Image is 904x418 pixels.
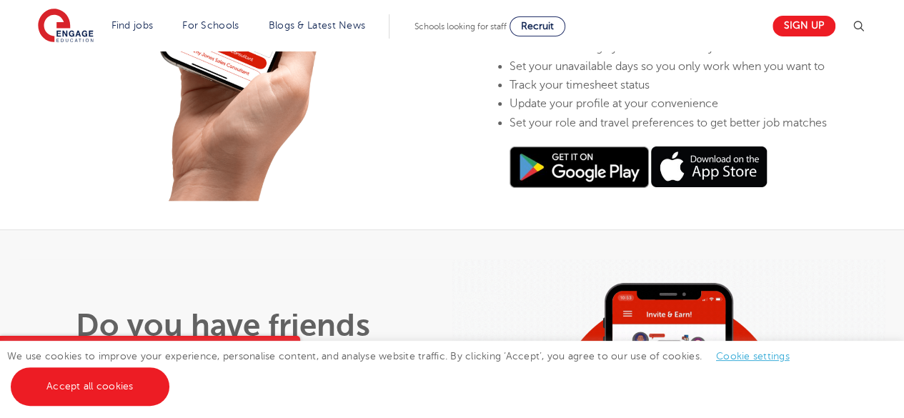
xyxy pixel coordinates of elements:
a: Recruit [510,16,565,36]
a: Find jobs [111,20,154,31]
h1: Do you have friends or colleagues looking for work? [76,307,394,414]
span: Schools looking for staff [414,21,507,31]
span: Track your timesheet status [510,79,650,91]
a: Blogs & Latest News [269,20,366,31]
a: Sign up [773,16,835,36]
a: For Schools [182,20,239,31]
span: Set your role and travel preferences to get better job matches [510,116,827,129]
button: Close [272,336,300,364]
span: Recruit [521,21,554,31]
span: We use cookies to improve your experience, personalise content, and analyse website traffic. By c... [7,351,804,392]
span: Set your unavailable days so you only work when you want to [510,59,825,72]
img: Engage Education [38,9,94,44]
span: Update your profile at your convenience [510,97,718,110]
a: Accept all cookies [11,367,169,406]
a: Cookie settings [716,351,790,362]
